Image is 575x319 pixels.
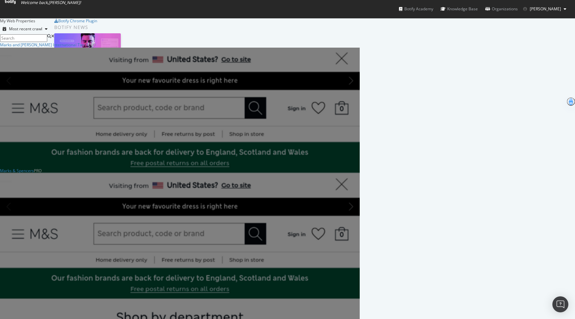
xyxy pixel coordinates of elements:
img: How to Prioritize and Accelerate Technical SEO with Botify Assist [54,33,121,68]
div: Organizations [485,6,518,12]
span: Dervla Richardson [530,6,561,12]
div: Botify Academy [399,6,433,12]
div: Knowledge Base [441,6,478,12]
a: Botify Chrome Plugin [54,18,97,24]
div: Open Intercom Messenger [552,296,568,312]
button: [PERSON_NAME] [518,4,572,14]
div: Most recent crawl [9,27,42,31]
div: Pro [88,42,96,48]
div: Pro [34,168,42,173]
div: Botify news [54,24,207,31]
div: Botify Chrome Plugin [58,18,97,24]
